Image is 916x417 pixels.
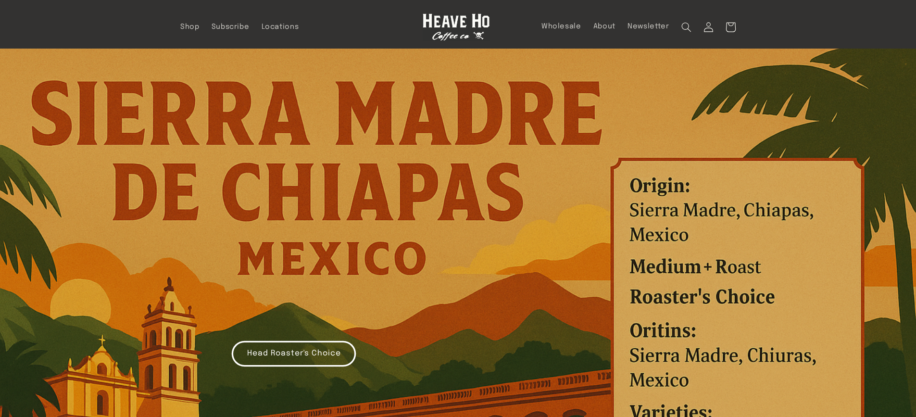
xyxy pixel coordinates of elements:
span: Locations [262,23,299,32]
a: Wholesale [535,16,587,37]
span: Newsletter [627,22,669,31]
img: Heave Ho Coffee Co [423,13,490,41]
a: About [587,16,621,37]
summary: Search [675,16,697,38]
a: Shop [174,16,205,38]
a: Locations [255,16,305,38]
span: Wholesale [541,22,581,31]
span: About [593,22,615,31]
span: Shop [180,23,200,32]
a: Head Roaster's Choice [232,341,356,366]
a: Subscribe [205,16,255,38]
a: Newsletter [622,16,676,37]
span: Subscribe [212,23,250,32]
